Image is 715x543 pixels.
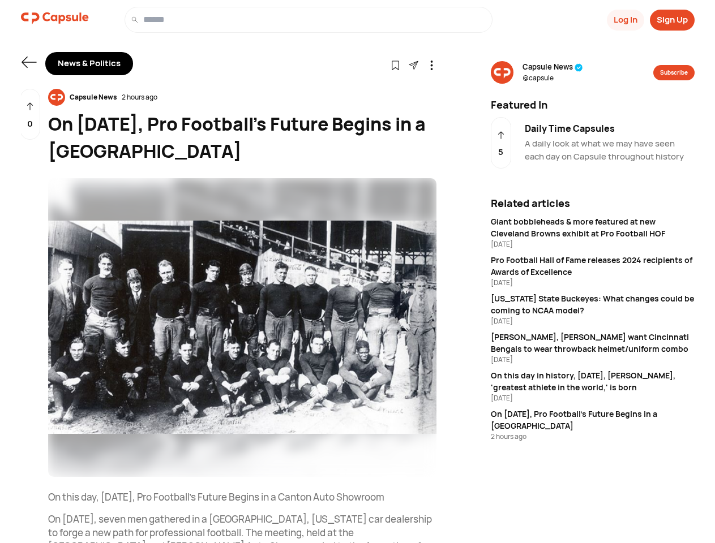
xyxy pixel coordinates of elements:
img: tick [575,63,583,72]
div: A daily look at what we may have seen each day on Capsule throughout history [525,137,695,163]
button: Sign Up [650,10,695,31]
div: [PERSON_NAME], [PERSON_NAME] want Cincinnati Bengals to wear throwback helmet/uniform combo [491,331,695,355]
div: 2 hours ago [122,92,157,102]
div: [DATE] [491,239,695,249]
div: On this day in history, [DATE], [PERSON_NAME], 'greatest athlete in the world,' is born [491,369,695,393]
p: On this day, [DATE], Pro Football’s Future Begins in a Canton Auto Showroom [48,490,436,504]
div: Related articles [491,196,695,211]
div: [DATE] [491,278,695,288]
img: resizeImage [491,61,513,84]
div: [DATE] [491,355,695,365]
span: Capsule News [523,62,583,73]
img: logo [21,7,89,29]
div: [DATE] [491,393,695,403]
div: [US_STATE] State Buckeyes: What changes could be coming to NCAA model? [491,292,695,316]
div: Pro Football Hall of Fame releases 2024 recipients of Awards of Excellence [491,254,695,278]
img: resizeImage [48,89,65,106]
p: 5 [498,146,503,159]
div: On [DATE], Pro Football’s Future Begins in a [GEOGRAPHIC_DATA] [48,110,436,165]
button: Subscribe [653,65,695,80]
div: Daily Time Capsules [525,122,695,135]
div: Capsule News [65,92,122,102]
span: @ capsule [523,73,583,83]
img: resizeImage [48,178,436,477]
div: Giant bobbleheads & more featured at new Cleveland Browns exhibit at Pro Football HOF [491,216,695,239]
div: [DATE] [491,316,695,326]
div: News & Politics [45,52,133,75]
div: On [DATE], Pro Football’s Future Begins in a [GEOGRAPHIC_DATA] [491,408,695,432]
p: 0 [27,118,33,131]
a: logo [21,7,89,33]
div: 2 hours ago [491,432,695,442]
div: Featured In [484,97,701,113]
button: Log In [607,10,644,31]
